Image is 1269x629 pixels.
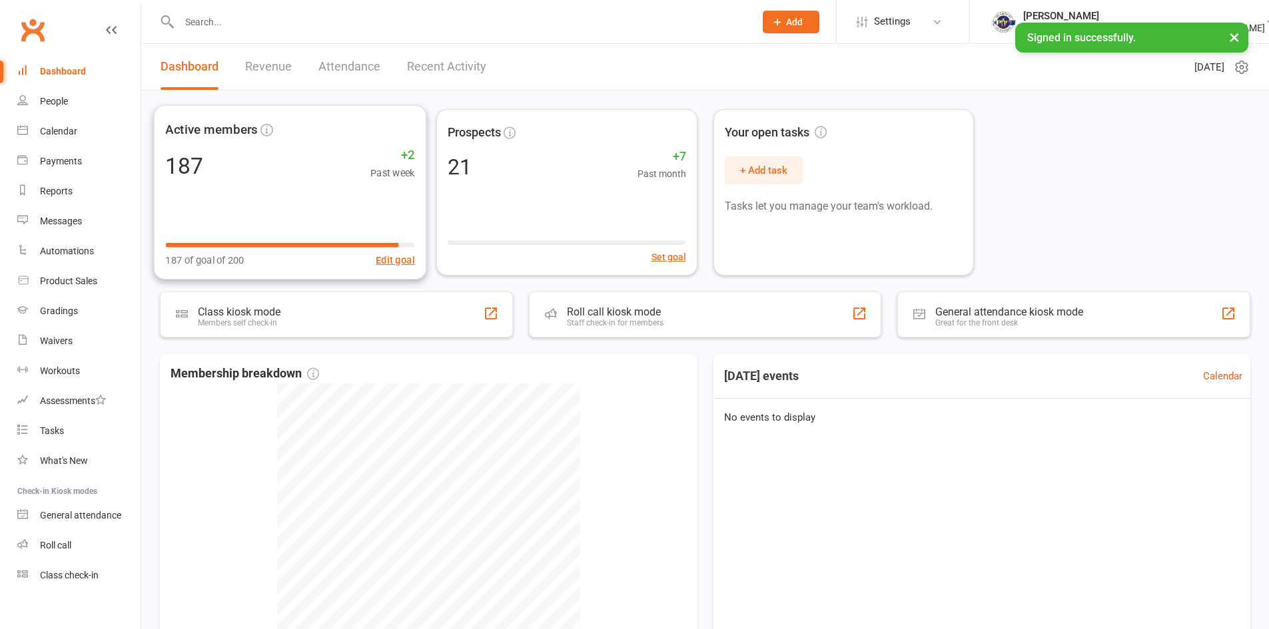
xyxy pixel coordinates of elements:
[17,326,141,356] a: Waivers
[17,266,141,296] a: Product Sales
[1023,22,1265,34] div: Taekwondo Oh Do [PERSON_NAME] Port [PERSON_NAME]
[1023,10,1265,22] div: [PERSON_NAME]
[17,446,141,476] a: What's New
[198,318,280,327] div: Members self check-in
[17,176,141,206] a: Reports
[40,306,78,316] div: Gradings
[17,57,141,87] a: Dashboard
[651,250,686,264] button: Set goal
[17,116,141,146] a: Calendar
[448,123,501,142] span: Prospects
[786,17,803,27] span: Add
[407,44,486,90] a: Recent Activity
[1203,368,1242,384] a: Calendar
[708,399,1256,436] div: No events to display
[245,44,292,90] a: Revenue
[637,147,686,166] span: +7
[935,306,1083,318] div: General attendance kiosk mode
[17,146,141,176] a: Payments
[40,570,99,580] div: Class check-in
[637,166,686,181] span: Past month
[448,156,472,178] div: 21
[40,186,73,196] div: Reports
[17,416,141,446] a: Tasks
[318,44,380,90] a: Attendance
[17,236,141,266] a: Automations
[17,501,141,530] a: General attendance kiosk mode
[40,510,121,521] div: General attendance
[40,540,71,550] div: Roll call
[1027,31,1136,44] span: Signed in successfully.
[161,44,218,90] a: Dashboard
[165,252,244,268] span: 187 of goal of 200
[713,364,809,388] h3: [DATE] events
[40,425,64,436] div: Tasks
[567,306,663,318] div: Roll call kiosk mode
[17,87,141,116] a: People
[17,530,141,560] a: Roll call
[40,156,82,166] div: Payments
[165,120,257,140] span: Active members
[1194,59,1224,75] span: [DATE]
[17,296,141,326] a: Gradings
[40,395,106,406] div: Assessments
[725,198,963,215] p: Tasks let you manage your team's workload.
[198,306,280,318] div: Class kiosk mode
[990,9,1017,35] img: thumb_image1676970799.png
[17,386,141,416] a: Assessments
[376,252,415,268] button: Edit goal
[40,66,86,77] div: Dashboard
[725,156,803,184] button: + Add task
[175,13,745,31] input: Search...
[567,318,663,327] div: Staff check-in for members
[40,96,68,106] div: People
[1222,23,1246,51] button: ×
[165,154,203,177] div: 187
[40,335,73,346] div: Waivers
[40,216,82,226] div: Messages
[935,318,1083,327] div: Great for the front desk
[874,7,911,37] span: Settings
[763,11,819,33] button: Add
[40,365,80,376] div: Workouts
[17,560,141,590] a: Class kiosk mode
[40,246,94,256] div: Automations
[40,126,77,136] div: Calendar
[370,145,415,165] span: +2
[17,206,141,236] a: Messages
[370,165,415,180] span: Past week
[171,364,319,383] span: Membership breakdown
[40,276,97,286] div: Product Sales
[16,13,49,47] a: Clubworx
[17,356,141,386] a: Workouts
[40,455,88,466] div: What's New
[725,123,827,142] span: Your open tasks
